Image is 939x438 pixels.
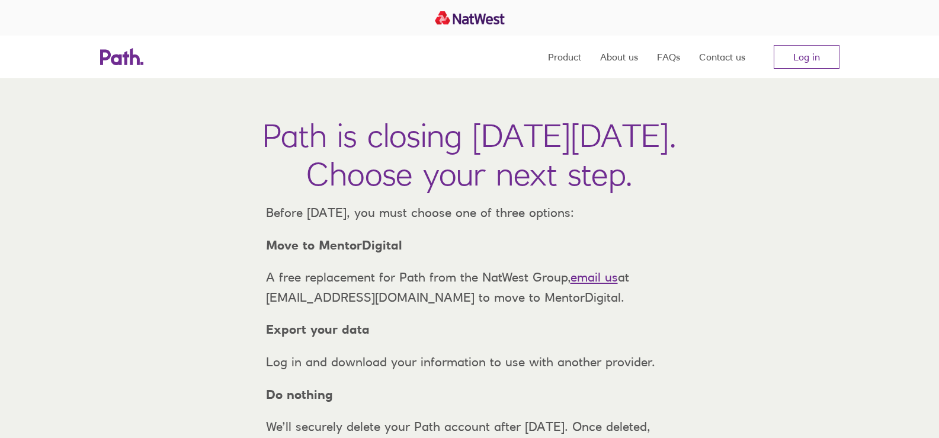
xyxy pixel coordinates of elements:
[257,267,683,307] p: A free replacement for Path from the NatWest Group, at [EMAIL_ADDRESS][DOMAIN_NAME] to move to Me...
[657,36,680,78] a: FAQs
[699,36,745,78] a: Contact us
[257,203,683,223] p: Before [DATE], you must choose one of three options:
[266,322,370,337] strong: Export your data
[600,36,638,78] a: About us
[266,387,333,402] strong: Do nothing
[257,352,683,372] p: Log in and download your information to use with another provider.
[774,45,839,69] a: Log in
[571,270,618,284] a: email us
[548,36,581,78] a: Product
[266,238,402,252] strong: Move to MentorDigital
[262,116,677,193] h1: Path is closing [DATE][DATE]. Choose your next step.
